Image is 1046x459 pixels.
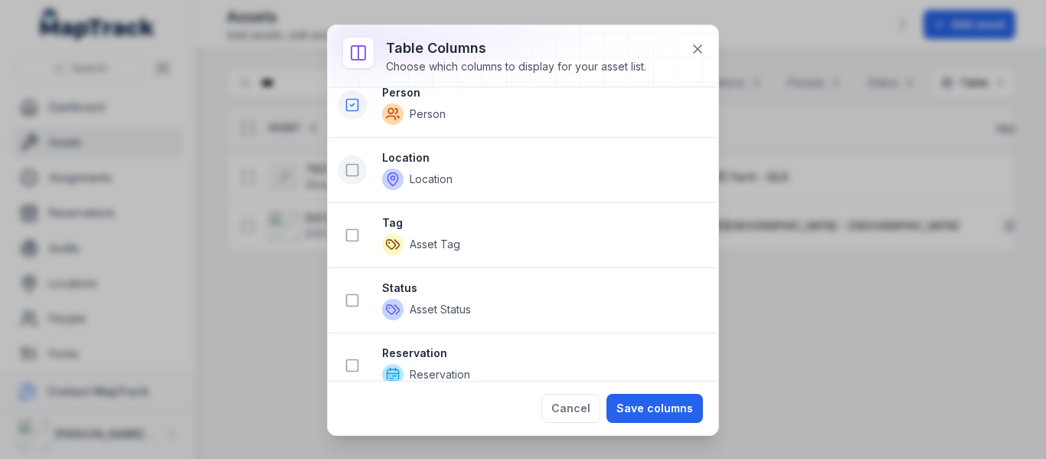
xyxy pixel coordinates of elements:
[410,107,446,122] span: Person
[386,38,646,59] h3: Table columns
[541,394,600,423] button: Cancel
[410,367,470,382] span: Reservation
[382,215,705,231] strong: Tag
[382,280,705,296] strong: Status
[410,172,453,187] span: Location
[382,85,705,100] strong: Person
[382,150,705,166] strong: Location
[410,302,471,317] span: Asset Status
[410,237,460,252] span: Asset Tag
[382,346,705,361] strong: Reservation
[606,394,703,423] button: Save columns
[386,59,646,74] div: Choose which columns to display for your asset list.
